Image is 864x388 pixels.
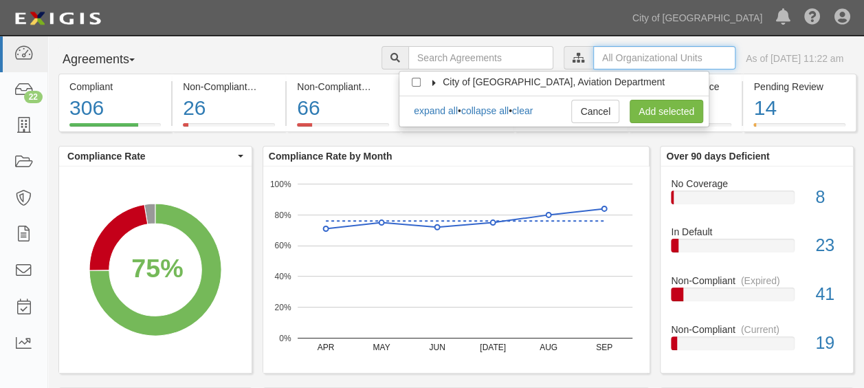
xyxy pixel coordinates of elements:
div: (Current) [741,323,779,336]
text: 60% [274,241,291,250]
a: Non-Compliant(Current)26 [173,123,285,134]
div: 26 [183,94,275,123]
text: 80% [274,210,291,219]
a: Pending Review14 [743,123,856,134]
div: (Current) [252,80,291,94]
text: MAY [373,343,390,352]
div: 41 [805,282,853,307]
a: Non-Compliant(Expired)41 [671,274,843,323]
a: City of [GEOGRAPHIC_DATA] [625,4,769,32]
div: As of [DATE] 11:22 am [746,52,843,65]
div: 14 [753,94,845,123]
svg: A chart. [59,166,252,373]
input: Search Agreements [408,46,553,69]
div: Non-Compliant [661,323,853,336]
a: Non-Compliant(Expired)66 [287,123,399,134]
div: 23 [805,233,853,258]
b: Over 90 days Deficient [666,151,769,162]
i: Help Center - Complianz [804,10,821,26]
text: AUG [540,343,557,352]
text: 0% [279,333,291,343]
div: 306 [69,94,161,123]
text: [DATE] [480,343,506,352]
div: In Default [661,225,853,239]
div: • • [413,104,533,118]
a: clear [512,105,533,116]
div: Non-Compliant [661,274,853,288]
div: Compliant [69,80,161,94]
div: Non-Compliant (Current) [183,80,275,94]
text: JUN [429,343,445,352]
a: No Coverage8 [671,177,843,226]
a: Cancel [571,100,619,123]
a: Compliant306 [58,123,171,134]
div: No Coverage [661,177,853,191]
a: No Coverage11 [401,123,513,134]
text: 100% [270,179,291,188]
div: (Expired) [367,80,406,94]
a: expand all [414,105,458,116]
a: In Default51 [515,123,628,134]
button: Agreements [58,46,162,74]
text: 40% [274,272,291,281]
a: In Default23 [671,225,843,274]
input: All Organizational Units [593,46,735,69]
a: Add selected [630,100,703,123]
div: Non-Compliant (Expired) [297,80,389,94]
div: 8 [805,185,853,210]
div: Pending Review [753,80,845,94]
text: APR [317,343,334,352]
div: 75% [131,250,183,288]
span: Compliance Rate [67,149,234,163]
div: (Expired) [741,274,780,288]
div: 22 [24,91,43,103]
a: Non-Compliant(Current)19 [671,323,843,361]
b: Compliance Rate by Month [269,151,392,162]
button: Compliance Rate [59,147,252,166]
text: SEP [596,343,612,352]
a: Expiring Insurance35 [629,123,742,134]
span: City of [GEOGRAPHIC_DATA], Aviation Department [443,76,665,87]
img: logo-5460c22ac91f19d4615b14bd174203de0afe785f0fc80cf4dbbc73dc1793850b.png [10,6,105,31]
text: 20% [274,303,291,312]
a: collapse all [461,105,509,116]
div: 66 [297,94,389,123]
svg: A chart. [263,166,650,373]
div: 19 [805,331,853,356]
